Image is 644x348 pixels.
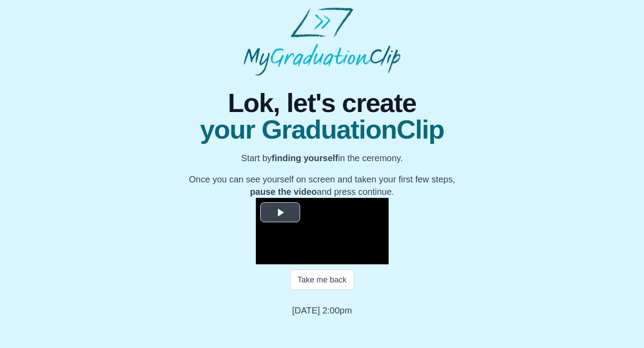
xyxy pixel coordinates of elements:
span: Lok, let's create [189,90,455,116]
span: your GraduationClip [189,116,455,143]
img: MyGraduationClip [243,7,401,76]
p: Start by in the ceremony. [189,152,455,164]
b: finding yourself [272,153,338,163]
p: Once you can see yourself on screen and taken your first few steps, and press continue. [189,173,455,198]
div: Video Player [256,198,389,264]
b: pause the video [250,187,317,197]
button: Take me back [290,270,354,290]
button: Play Video [260,202,300,222]
p: [DATE] 2:00pm [292,304,352,317]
